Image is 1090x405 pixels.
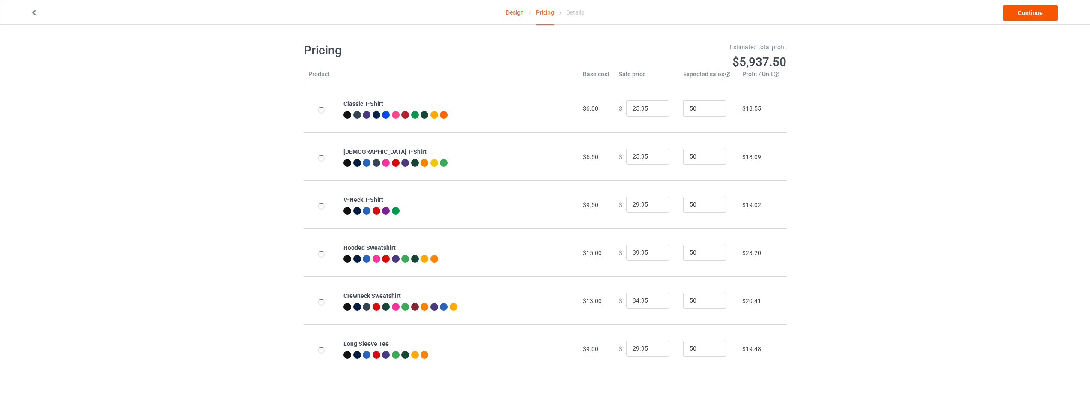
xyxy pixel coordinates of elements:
[551,43,787,51] div: Estimated total profit
[343,100,383,107] b: Classic T-Shirt
[742,297,761,304] span: $20.41
[619,249,622,256] span: $
[304,43,539,58] h1: Pricing
[742,345,761,352] span: $19.48
[742,153,761,160] span: $18.09
[343,340,389,347] b: Long Sleeve Tee
[583,201,598,208] span: $9.50
[536,0,554,25] div: Pricing
[583,249,602,256] span: $15.00
[678,70,738,84] th: Expected sales
[742,105,761,112] span: $18.55
[742,249,761,256] span: $23.20
[583,345,598,352] span: $9.00
[583,297,602,304] span: $13.00
[343,196,383,203] b: V-Neck T-Shirt
[619,201,622,208] span: $
[619,105,622,112] span: $
[304,70,339,84] th: Product
[583,105,598,112] span: $6.00
[738,70,786,84] th: Profit / Unit
[506,0,524,24] a: Design
[619,153,622,160] span: $
[578,70,614,84] th: Base cost
[614,70,678,84] th: Sale price
[343,244,396,251] b: Hooded Sweatshirt
[732,55,786,69] span: $5,937.50
[742,201,761,208] span: $19.02
[343,292,401,299] b: Crewneck Sweatshirt
[619,297,622,304] span: $
[1003,5,1058,21] a: Continue
[619,345,622,352] span: $
[583,153,598,160] span: $6.50
[343,148,427,155] b: [DEMOGRAPHIC_DATA] T-Shirt
[566,0,584,24] div: Details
